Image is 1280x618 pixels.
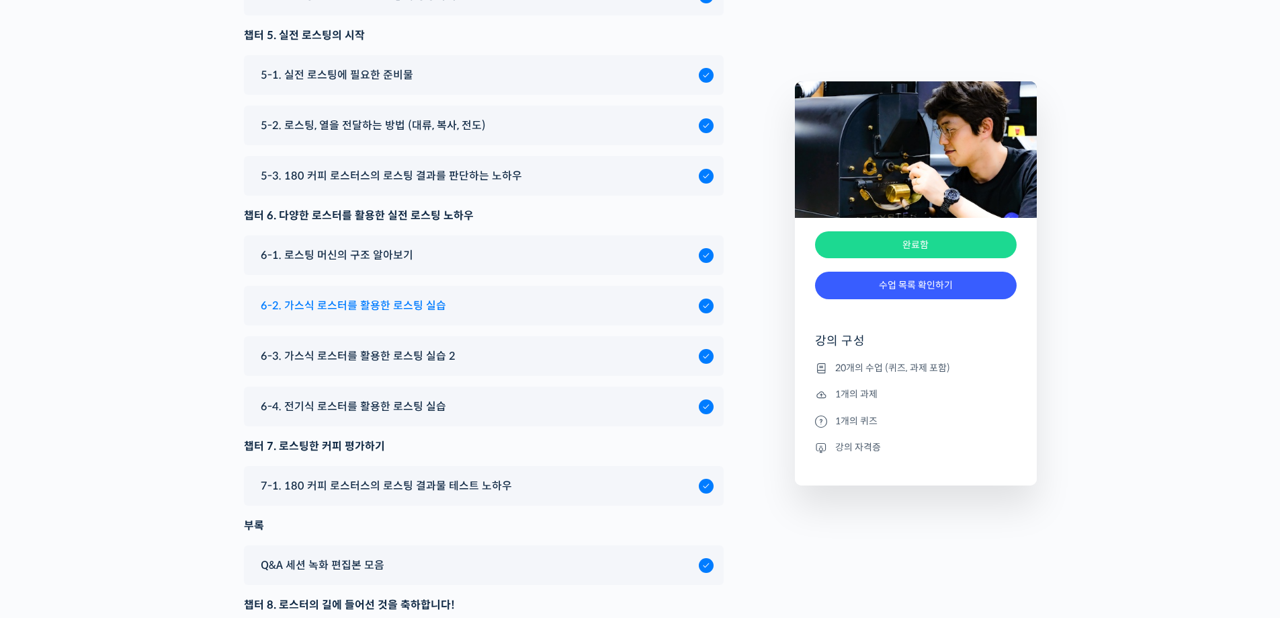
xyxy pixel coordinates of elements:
span: 홈 [42,447,50,457]
a: Q&A 세션 녹화 편집본 모음 [254,556,714,574]
span: 5-3. 180 커피 로스터스의 로스팅 결과를 판단하는 노하우 [261,167,522,185]
span: Q&A 세션 녹화 편집본 모음 [261,556,384,574]
div: 챕터 8. 로스터의 길에 들어선 것을 축하합니다! [244,596,724,614]
span: 5-2. 로스팅, 열을 전달하는 방법 (대류, 복사, 전도) [261,116,486,134]
div: 완료함 [815,231,1017,259]
span: 6-4. 전기식 로스터를 활용한 로스팅 실습 [261,397,446,416]
li: 1개의 과제 [815,387,1017,403]
div: 챕터 5. 실전 로스팅의 시작 [244,26,724,44]
a: 6-1. 로스팅 머신의 구조 알아보기 [254,246,714,264]
a: 5-3. 180 커피 로스터스의 로스팅 결과를 판단하는 노하우 [254,167,714,185]
span: 대화 [123,447,139,458]
a: 5-2. 로스팅, 열을 전달하는 방법 (대류, 복사, 전도) [254,116,714,134]
a: 6-2. 가스식 로스터를 활용한 로스팅 실습 [254,297,714,315]
span: 7-1. 180 커피 로스터스의 로스팅 결과물 테스트 노하우 [261,477,512,495]
a: 홈 [4,426,89,460]
li: 20개의 수업 (퀴즈, 과제 포함) [815,360,1017,376]
a: 6-4. 전기식 로스터를 활용한 로스팅 실습 [254,397,714,416]
h4: 강의 구성 [815,333,1017,360]
a: 대화 [89,426,173,460]
span: 설정 [208,447,224,457]
span: 6-1. 로스팅 머신의 구조 알아보기 [261,246,413,264]
span: 5-1. 실전 로스팅에 필요한 준비물 [261,66,413,84]
a: 5-1. 실전 로스팅에 필요한 준비물 [254,66,714,84]
a: 설정 [173,426,258,460]
a: 7-1. 180 커피 로스터스의 로스팅 결과물 테스트 노하우 [254,477,714,495]
div: 부록 [244,516,724,535]
a: 수업 목록 확인하기 [815,272,1017,299]
li: 1개의 퀴즈 [815,413,1017,429]
span: 6-2. 가스식 로스터를 활용한 로스팅 실습 [261,297,446,315]
div: 챕터 6. 다양한 로스터를 활용한 실전 로스팅 노하우 [244,206,724,225]
div: 챕터 7. 로스팅한 커피 평가하기 [244,437,724,455]
a: 6-3. 가스식 로스터를 활용한 로스팅 실습 2 [254,347,714,365]
li: 강의 자격증 [815,439,1017,455]
span: 6-3. 가스식 로스터를 활용한 로스팅 실습 2 [261,347,456,365]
